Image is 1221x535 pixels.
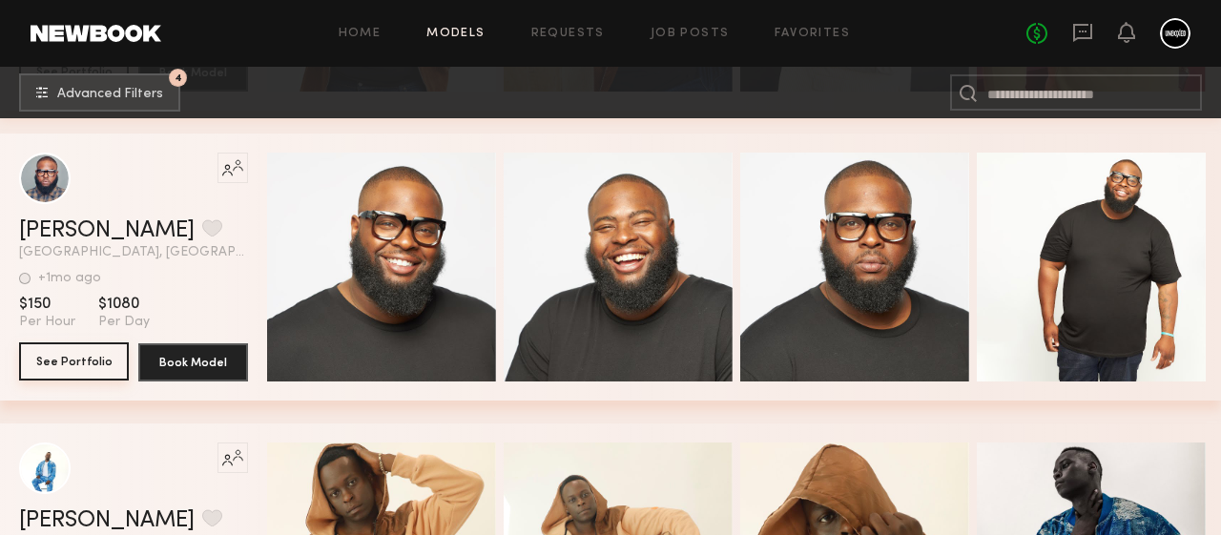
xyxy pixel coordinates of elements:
span: [GEOGRAPHIC_DATA], [GEOGRAPHIC_DATA] [19,246,248,259]
a: [PERSON_NAME] [19,509,195,532]
a: Favorites [775,28,850,40]
span: Advanced Filters [57,88,163,101]
span: $1080 [98,295,150,314]
button: 4Advanced Filters [19,73,180,112]
span: Per Day [98,314,150,331]
button: See Portfolio [19,342,129,381]
a: Requests [531,28,605,40]
a: See Portfolio [19,343,129,381]
button: Book Model [138,343,248,381]
span: $150 [19,295,75,314]
a: Job Posts [651,28,730,40]
a: [PERSON_NAME] [19,219,195,242]
span: 4 [175,73,182,82]
a: Models [426,28,485,40]
div: +1mo ago [38,272,101,285]
a: Home [339,28,382,40]
span: Per Hour [19,314,75,331]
